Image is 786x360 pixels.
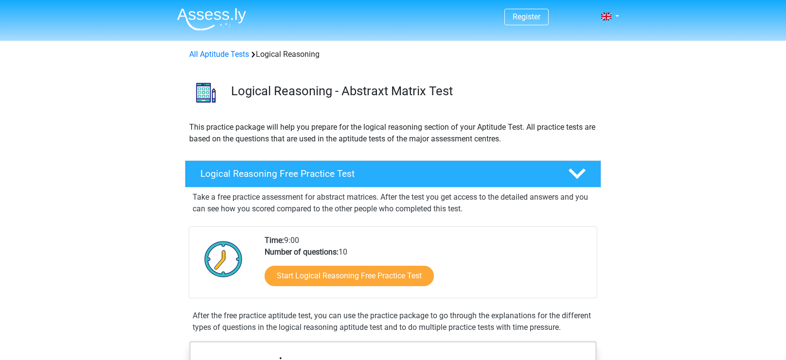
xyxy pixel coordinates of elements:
h3: Logical Reasoning - Abstraxt Matrix Test [231,84,593,99]
a: Start Logical Reasoning Free Practice Test [265,266,434,286]
p: Take a free practice assessment for abstract matrices. After the test you get access to the detai... [193,191,593,215]
p: This practice package will help you prepare for the logical reasoning section of your Aptitude Te... [189,121,597,145]
a: Logical Reasoning Free Practice Test [181,160,605,188]
b: Number of questions: [265,247,339,257]
a: All Aptitude Tests [189,50,249,59]
div: Logical Reasoning [185,49,601,60]
img: logical reasoning [185,72,227,113]
b: Time: [265,236,284,245]
img: Clock [199,235,248,283]
h4: Logical Reasoning Free Practice Test [200,168,553,179]
div: After the free practice aptitude test, you can use the practice package to go through the explana... [189,310,597,333]
a: Register [513,12,540,21]
img: Assessly [177,8,246,31]
div: 9:00 10 [257,235,596,298]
